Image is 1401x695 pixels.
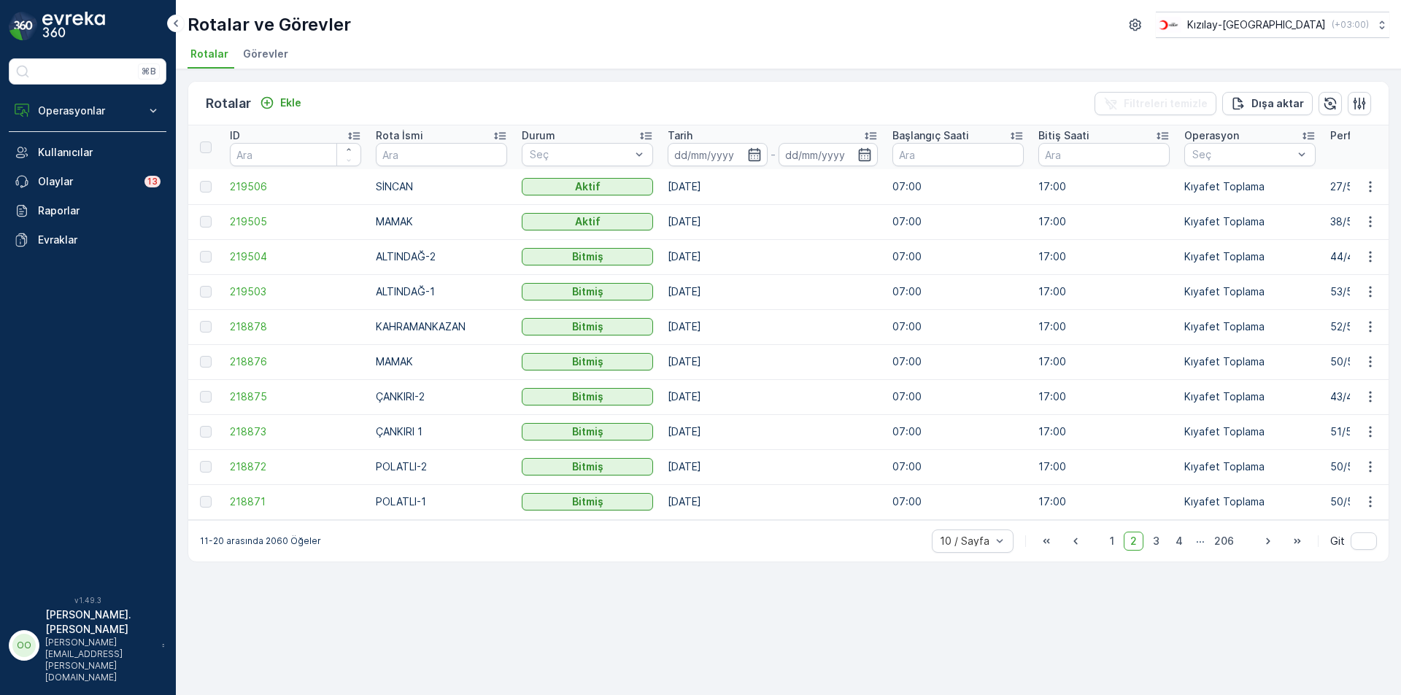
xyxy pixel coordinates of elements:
[522,248,653,265] button: Bitmiş
[230,459,361,474] a: 218872
[1031,204,1177,239] td: 17:00
[230,284,361,299] span: 219503
[522,318,653,335] button: Bitmiş
[522,213,653,230] button: Aktif
[660,484,885,519] td: [DATE]
[9,138,166,167] a: Kullanıcılar
[9,167,166,196] a: Olaylar13
[200,391,212,403] div: Toggle Row Selected
[779,143,879,166] input: dd/mm/yyyy
[368,239,514,274] td: ALTINDAĞ-2
[368,449,514,484] td: POLATLI-2
[660,449,885,484] td: [DATE]
[9,607,166,683] button: OO[PERSON_NAME].[PERSON_NAME][PERSON_NAME][EMAIL_ADDRESS][PERSON_NAME][DOMAIN_NAME]
[190,47,228,61] span: Rotalar
[280,96,301,110] p: Ekle
[368,484,514,519] td: POLATLI-1
[200,426,212,438] div: Toggle Row Selected
[572,494,603,509] p: Bitmiş
[1177,344,1323,379] td: Kıyafet Toplama
[885,169,1031,204] td: 07:00
[200,181,212,193] div: Toggle Row Selected
[230,319,361,334] a: 218878
[575,214,601,229] p: Aktif
[522,458,653,475] button: Bitmiş
[368,309,514,344] td: KAHRAMANKAZAN
[1031,344,1177,379] td: 17:00
[885,239,1031,274] td: 07:00
[230,389,361,404] a: 218875
[38,203,161,218] p: Raporlar
[1330,534,1345,548] span: Git
[1177,449,1323,484] td: Kıyafet Toplama
[572,389,603,404] p: Bitmiş
[230,249,361,264] a: 219504
[368,379,514,414] td: ÇANKIRI-2
[1031,449,1177,484] td: 17:00
[200,461,212,473] div: Toggle Row Selected
[572,319,603,334] p: Bitmiş
[1038,128,1089,143] p: Bitiş Saati
[1095,92,1216,115] button: Filtreleri temizle
[660,344,885,379] td: [DATE]
[147,176,158,187] p: 13
[885,449,1031,484] td: 07:00
[660,309,885,344] td: [DATE]
[522,128,555,143] p: Durum
[230,494,361,509] a: 218871
[42,12,105,41] img: logo_dark-DEwI_e13.png
[38,145,161,160] p: Kullanıcılar
[200,535,321,547] p: 11-20 arasında 2060 Öğeler
[660,239,885,274] td: [DATE]
[1332,19,1369,31] p: ( +03:00 )
[1031,379,1177,414] td: 17:00
[368,344,514,379] td: MAMAK
[1251,96,1304,111] p: Dışa aktar
[885,274,1031,309] td: 07:00
[1177,309,1323,344] td: Kıyafet Toplama
[230,214,361,229] span: 219505
[376,128,423,143] p: Rota İsmi
[1031,239,1177,274] td: 17:00
[522,423,653,440] button: Bitmiş
[660,169,885,204] td: [DATE]
[1184,128,1239,143] p: Operasyon
[1177,204,1323,239] td: Kıyafet Toplama
[1192,147,1293,162] p: Seç
[572,459,603,474] p: Bitmiş
[38,104,137,118] p: Operasyonlar
[200,321,212,333] div: Toggle Row Selected
[376,143,507,166] input: Ara
[9,96,166,125] button: Operasyonlar
[12,634,36,657] div: OO
[230,143,361,166] input: Ara
[668,143,768,166] input: dd/mm/yyyy
[885,414,1031,449] td: 07:00
[1031,484,1177,519] td: 17:00
[892,128,969,143] p: Başlangıç Saati
[38,174,136,189] p: Olaylar
[230,179,361,194] a: 219506
[522,353,653,370] button: Bitmiş
[1031,414,1177,449] td: 17:00
[1169,532,1189,551] span: 4
[660,204,885,239] td: [DATE]
[230,354,361,369] a: 218876
[200,496,212,508] div: Toggle Row Selected
[1196,532,1205,551] p: ...
[45,607,155,637] p: [PERSON_NAME].[PERSON_NAME]
[1031,309,1177,344] td: 17:00
[1146,532,1166,551] span: 3
[206,93,251,114] p: Rotalar
[1124,96,1208,111] p: Filtreleri temizle
[368,414,514,449] td: ÇANKIRI 1
[9,596,166,605] span: v 1.49.3
[254,94,307,112] button: Ekle
[1031,274,1177,309] td: 17:00
[522,283,653,300] button: Bitmiş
